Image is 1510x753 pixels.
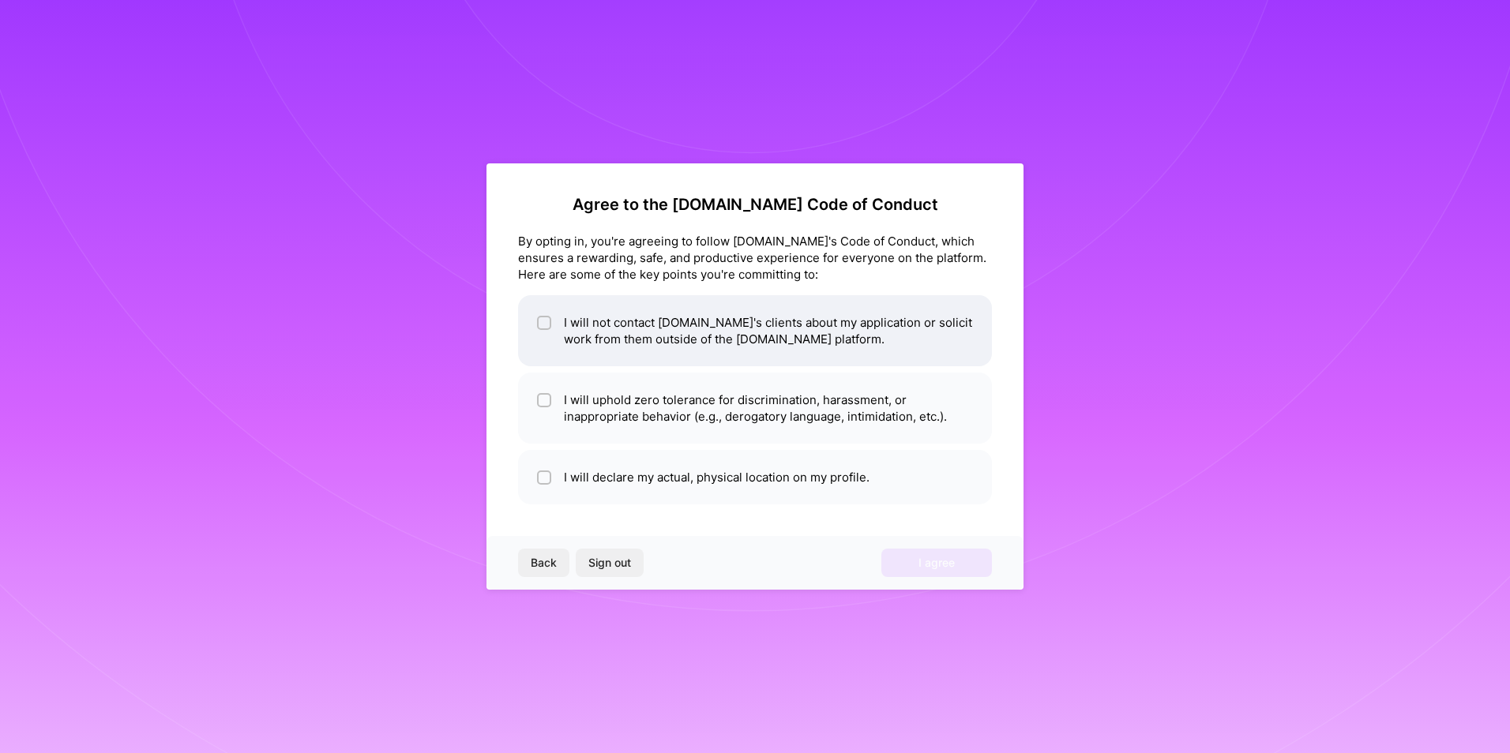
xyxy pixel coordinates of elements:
li: I will declare my actual, physical location on my profile. [518,450,992,504]
li: I will not contact [DOMAIN_NAME]'s clients about my application or solicit work from them outside... [518,295,992,366]
li: I will uphold zero tolerance for discrimination, harassment, or inappropriate behavior (e.g., der... [518,373,992,444]
div: By opting in, you're agreeing to follow [DOMAIN_NAME]'s Code of Conduct, which ensures a rewardin... [518,233,992,283]
span: Sign out [588,555,631,571]
button: Sign out [576,549,644,577]
span: Back [531,555,557,571]
button: Back [518,549,569,577]
h2: Agree to the [DOMAIN_NAME] Code of Conduct [518,195,992,214]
